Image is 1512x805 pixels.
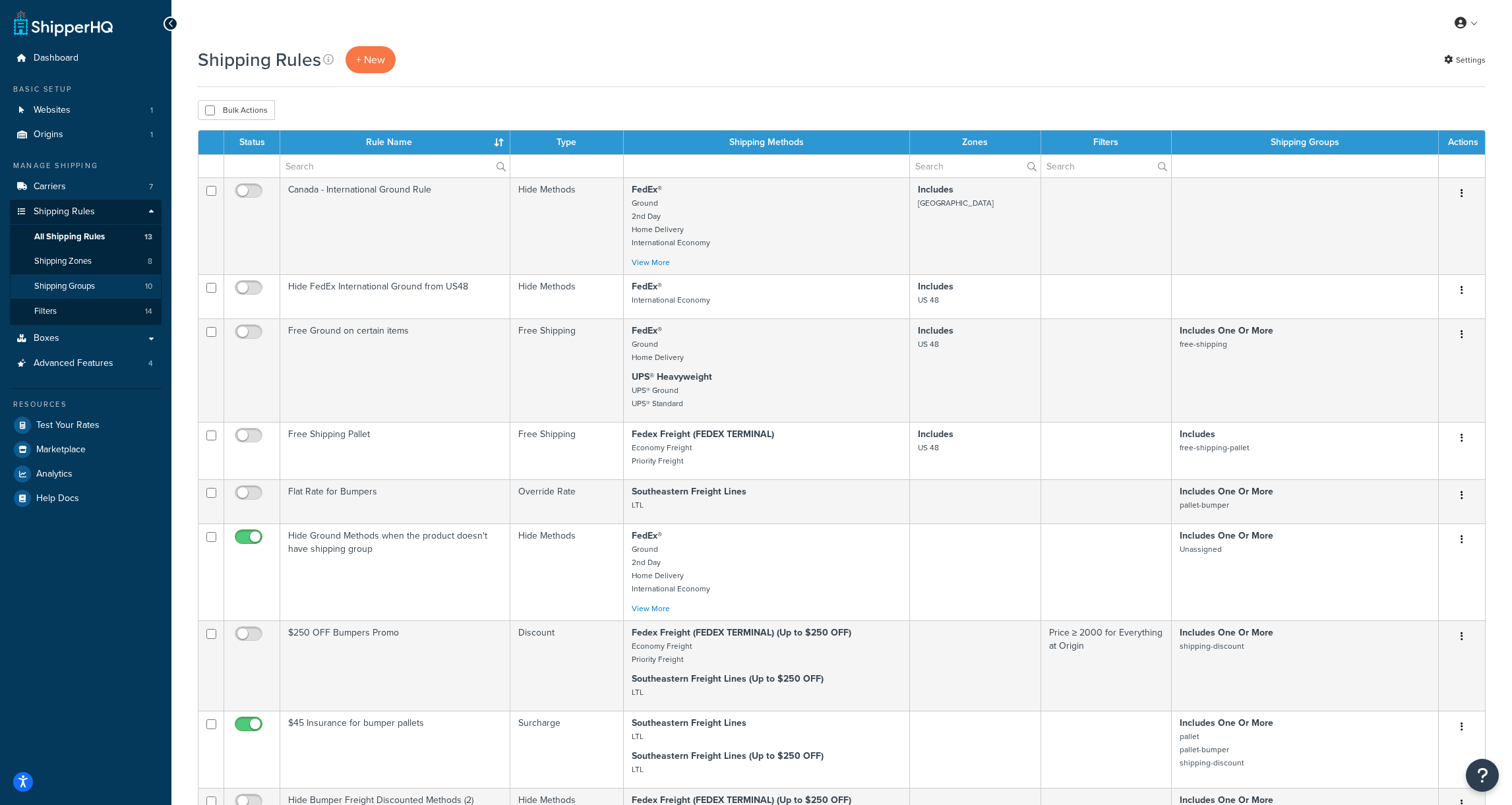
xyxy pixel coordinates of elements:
li: Shipping Rules [10,200,162,325]
small: free-shipping-pallet [1180,442,1249,454]
li: All Shipping Rules [10,225,162,249]
small: US 48 [918,294,939,306]
td: Hide Methods [510,274,624,318]
strong: Includes One Or More [1180,324,1273,338]
td: $45 Insurance for bumper pallets [280,711,510,788]
strong: Fedex Freight (FEDEX TERMINAL) [632,427,774,441]
p: + New [346,46,396,73]
span: 4 [148,358,153,369]
td: $250 OFF Bumpers Promo [280,620,510,711]
td: Price ≥ 2000 for Everything at Origin [1041,620,1172,711]
td: Surcharge [510,711,624,788]
a: Filters 14 [10,299,162,324]
span: Help Docs [36,493,79,504]
small: Ground 2nd Day Home Delivery International Economy [632,197,710,249]
strong: Includes One Or More [1180,626,1273,640]
small: US 48 [918,338,939,350]
small: LTL [632,730,644,742]
li: Carriers [10,175,162,199]
small: shipping-discount [1180,640,1244,652]
span: 13 [144,231,152,243]
small: Ground 2nd Day Home Delivery International Economy [632,543,710,595]
a: View More [632,256,670,268]
div: Resources [10,399,162,410]
input: Search [910,155,1041,177]
strong: Includes One Or More [1180,716,1273,730]
span: Boxes [34,333,59,344]
strong: FedEx® [632,529,662,543]
a: Analytics [10,462,162,486]
a: Dashboard [10,46,162,71]
small: LTL [632,499,644,511]
strong: FedEx® [632,280,662,293]
small: Economy Freight Priority Freight [632,640,692,665]
strong: Southeastern Freight Lines [632,485,746,498]
h1: Shipping Rules [198,47,321,73]
strong: UPS® Heavyweight [632,370,712,384]
li: Advanced Features [10,351,162,376]
a: Boxes [10,326,162,351]
span: 1 [150,105,153,116]
small: International Economy [632,294,710,306]
span: Advanced Features [34,358,113,369]
a: Carriers 7 [10,175,162,199]
span: Filters [34,306,57,317]
td: Override Rate [510,479,624,523]
small: pallet-bumper [1180,499,1229,511]
a: Advanced Features 4 [10,351,162,376]
a: Help Docs [10,487,162,510]
input: Search [1041,155,1171,177]
a: Shipping Rules [10,200,162,224]
strong: Includes [918,324,953,338]
li: Filters [10,299,162,324]
strong: Fedex Freight (FEDEX TERMINAL) (Up to $250 OFF) [632,626,851,640]
small: Economy Freight Priority Freight [632,442,692,467]
td: Free Shipping [510,318,624,422]
th: Shipping Methods [624,131,909,154]
td: Canada - International Ground Rule [280,177,510,274]
small: UPS® Ground UPS® Standard [632,384,683,409]
li: Shipping Groups [10,274,162,299]
input: Search [280,155,510,177]
td: Hide Methods [510,177,624,274]
a: Shipping Zones 8 [10,249,162,274]
strong: Southeastern Freight Lines (Up to $250 OFF) [632,749,824,763]
a: Marketplace [10,438,162,462]
span: Carriers [34,181,66,193]
small: Unassigned [1180,543,1222,555]
li: Shipping Zones [10,249,162,274]
strong: Southeastern Freight Lines (Up to $250 OFF) [632,672,824,686]
strong: FedEx® [632,183,662,196]
strong: Includes [918,427,953,441]
strong: Includes [918,280,953,293]
strong: Includes [1180,427,1215,441]
td: Free Ground on certain items [280,318,510,422]
td: Hide FedEx International Ground from US48 [280,274,510,318]
a: Test Your Rates [10,413,162,437]
td: Free Shipping Pallet [280,422,510,479]
th: Filters [1041,131,1172,154]
span: 7 [149,181,153,193]
th: Rule Name : activate to sort column ascending [280,131,510,154]
span: Marketplace [36,444,86,456]
div: Manage Shipping [10,160,162,171]
small: pallet pallet-bumper shipping-discount [1180,730,1244,769]
a: All Shipping Rules 13 [10,225,162,249]
td: Free Shipping [510,422,624,479]
span: All Shipping Rules [34,231,105,243]
th: Type [510,131,624,154]
span: 14 [145,306,152,317]
strong: Southeastern Freight Lines [632,716,746,730]
span: Websites [34,105,71,116]
span: Test Your Rates [36,420,100,431]
li: Origins [10,123,162,147]
td: Hide Ground Methods when the product doesn't have shipping group [280,523,510,620]
strong: Includes [918,183,953,196]
a: ShipperHQ Home [14,10,113,36]
strong: FedEx® [632,324,662,338]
